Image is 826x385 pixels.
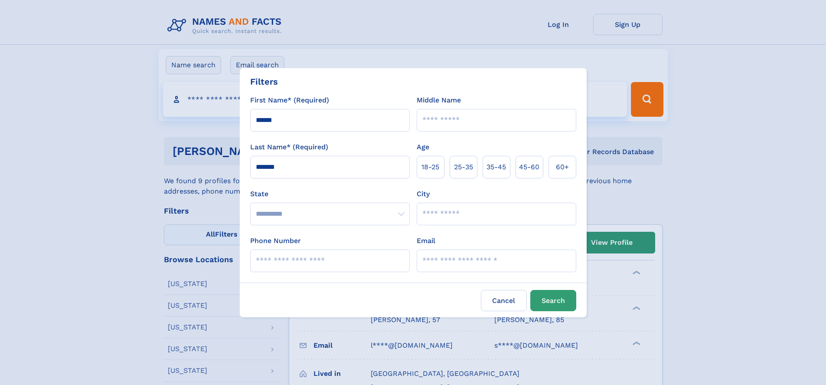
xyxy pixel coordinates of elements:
[417,95,461,105] label: Middle Name
[530,290,576,311] button: Search
[486,162,506,172] span: 35‑45
[250,142,328,152] label: Last Name* (Required)
[250,236,301,246] label: Phone Number
[250,189,410,199] label: State
[417,189,430,199] label: City
[250,95,329,105] label: First Name* (Required)
[481,290,527,311] label: Cancel
[519,162,539,172] span: 45‑60
[417,236,435,246] label: Email
[421,162,439,172] span: 18‑25
[556,162,569,172] span: 60+
[454,162,473,172] span: 25‑35
[250,75,278,88] div: Filters
[417,142,429,152] label: Age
